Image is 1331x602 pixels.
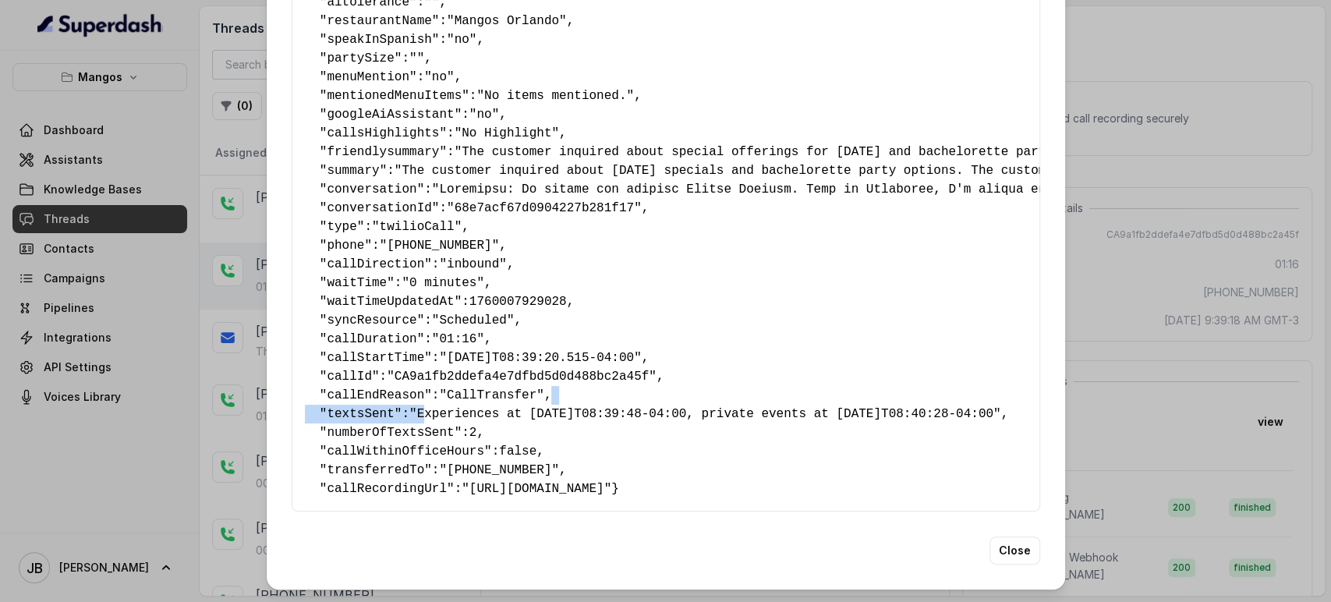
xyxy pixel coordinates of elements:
[327,370,372,384] span: callId
[409,51,424,66] span: ""
[327,182,416,197] span: conversation
[380,239,500,253] span: "[PHONE_NUMBER]"
[387,370,657,384] span: "CA9a1fb2ddefa4e7dfbd5d0d488bc2a45f"
[469,108,499,122] span: "no"
[327,108,454,122] span: googleAiAssistant
[372,220,462,234] span: "twilioCall"
[476,89,634,103] span: "No items mentioned."
[989,536,1040,565] button: Close
[462,482,611,496] span: "[URL][DOMAIN_NAME]"
[424,70,454,84] span: "no"
[447,33,476,47] span: "no"
[409,407,1001,421] span: "Experiences at [DATE]T08:39:48-04:00, private events at [DATE]T08:40:28-04:00"
[327,33,431,47] span: speakInSpanish
[432,332,484,346] span: "01:16"
[327,463,424,477] span: transferredTo
[327,220,356,234] span: type
[327,332,416,346] span: callDuration
[402,276,484,290] span: "0 minutes"
[327,201,431,215] span: conversationId
[327,257,424,271] span: callDirection
[327,14,431,28] span: restaurantName
[327,351,424,365] span: callStartTime
[327,51,394,66] span: partySize
[447,201,642,215] span: "68e7acf67d0904227b281f17"
[327,444,484,459] span: callWithinOfficeHours
[327,295,454,309] span: waitTimeUpdatedAt
[327,407,394,421] span: textsSent
[327,276,387,290] span: waitTime
[327,70,409,84] span: menuMention
[439,463,559,477] span: "[PHONE_NUMBER]"
[327,89,462,103] span: mentionedMenuItems
[432,313,515,328] span: "Scheduled"
[327,482,447,496] span: callRecordingUrl
[499,444,536,459] span: false
[327,239,364,253] span: phone
[455,126,559,140] span: "No Highlight"
[447,14,567,28] span: "Mangos Orlando"
[327,145,439,159] span: friendlysummary
[439,257,506,271] span: "inbound"
[327,426,454,440] span: numberOfTextsSent
[327,164,379,178] span: summary
[469,295,567,309] span: 1760007929028
[469,426,477,440] span: 2
[327,126,439,140] span: callsHighlights
[327,313,416,328] span: syncResource
[327,388,424,402] span: callEndReason
[439,388,543,402] span: "CallTransfer"
[439,351,641,365] span: "[DATE]T08:39:20.515-04:00"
